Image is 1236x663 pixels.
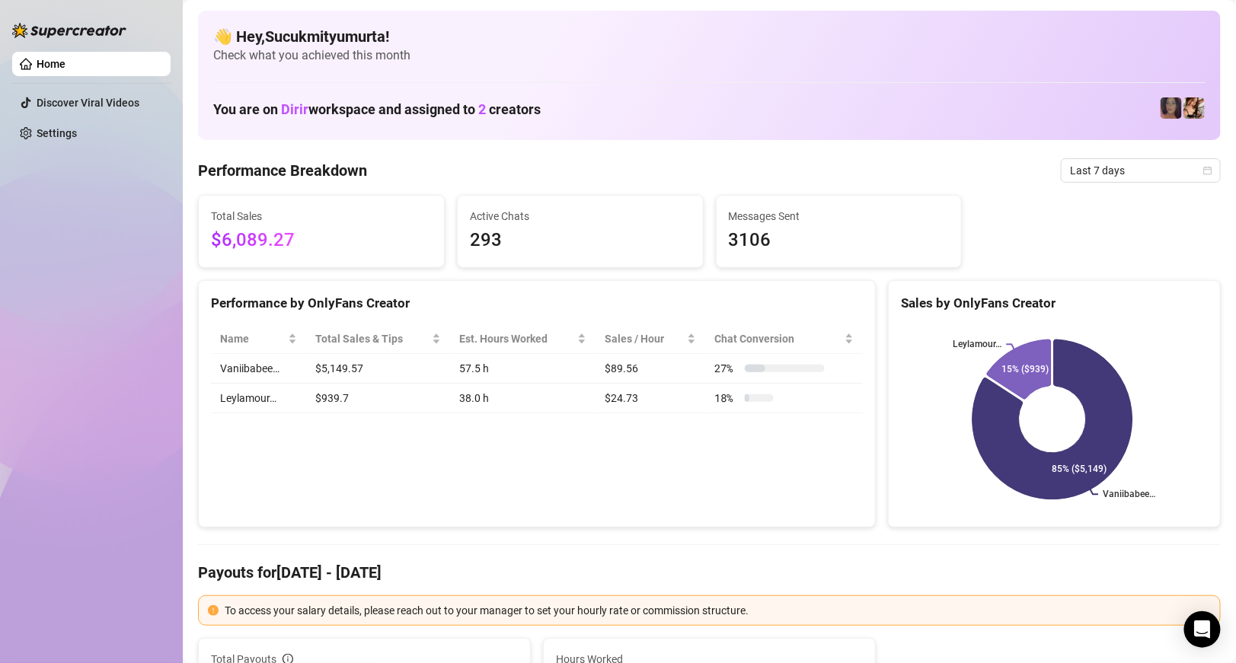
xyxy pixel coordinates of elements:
[596,384,705,413] td: $24.73
[729,208,950,225] span: Messages Sent
[596,324,705,354] th: Sales / Hour
[12,23,126,38] img: logo-BBDzfeDw.svg
[705,324,863,354] th: Chat Conversion
[211,354,306,384] td: Vaniibabee…
[1103,489,1155,500] text: Vaniibabee…
[1161,97,1182,119] img: Leylamour
[211,226,432,255] span: $6,089.27
[37,97,139,109] a: Discover Viral Videos
[714,390,739,406] span: 18 %
[211,208,432,225] span: Total Sales
[37,127,77,139] a: Settings
[213,47,1206,64] span: Check what you achieved this month
[729,226,950,255] span: 3106
[225,602,1211,619] div: To access your salary details, please reach out to your manager to set your hourly rate or commis...
[220,330,285,347] span: Name
[1203,166,1212,175] span: calendar
[459,330,574,347] div: Est. Hours Worked
[450,354,596,384] td: 57.5 h
[198,562,1221,583] h4: Payouts for [DATE] - [DATE]
[37,58,65,70] a: Home
[953,339,1002,350] text: Leylamour…
[211,324,306,354] th: Name
[450,384,596,413] td: 38.0 h
[306,384,451,413] td: $939.7
[901,293,1208,314] div: Sales by OnlyFans Creator
[714,330,842,347] span: Chat Conversion
[596,354,705,384] td: $89.56
[213,101,541,118] h1: You are on workspace and assigned to creators
[213,26,1206,47] h4: 👋 Hey, Sucukmityumurta !
[211,384,306,413] td: Leylamour…
[605,330,684,347] span: Sales / Hour
[1184,611,1221,648] div: Open Intercom Messenger
[478,101,486,117] span: 2
[208,605,219,616] span: exclamation-circle
[211,293,863,314] div: Performance by OnlyFans Creator
[198,160,367,181] h4: Performance Breakdown
[714,360,739,377] span: 27 %
[306,324,451,354] th: Total Sales & Tips
[470,208,691,225] span: Active Chats
[1070,159,1212,182] span: Last 7 days
[306,354,451,384] td: $5,149.57
[1183,97,1205,119] img: Vaniibabee
[281,101,308,117] span: Dirir
[470,226,691,255] span: 293
[315,330,430,347] span: Total Sales & Tips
